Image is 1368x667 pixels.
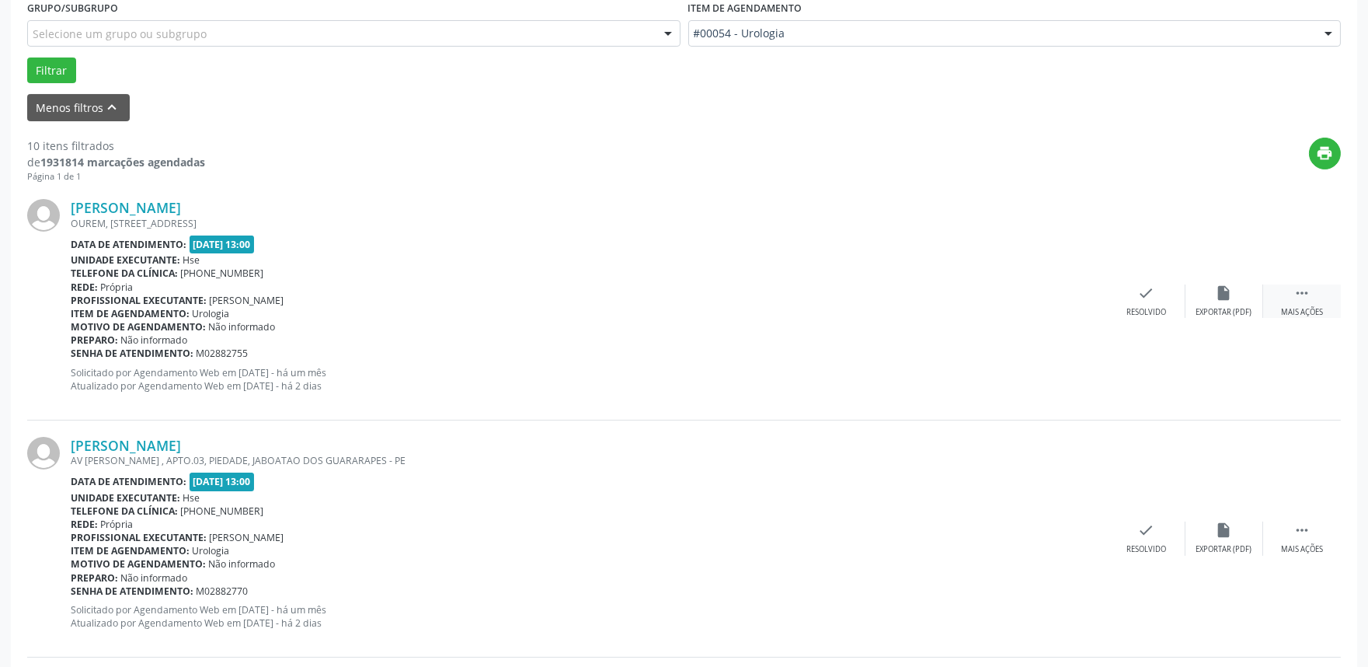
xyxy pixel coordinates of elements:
b: Unidade executante: [71,253,180,267]
span: Própria [101,281,134,294]
span: #00054 - Urologia [694,26,1310,41]
i: check [1138,285,1155,302]
b: Unidade executante: [71,491,180,505]
img: img [27,437,60,470]
span: [DATE] 13:00 [190,236,255,253]
div: Mais ações [1281,544,1323,555]
span: Própria [101,518,134,531]
i: insert_drive_file [1216,522,1233,539]
span: [DATE] 13:00 [190,473,255,491]
b: Item de agendamento: [71,544,190,557]
div: de [27,154,205,170]
b: Profissional executante: [71,294,207,307]
b: Preparo: [71,333,118,347]
b: Motivo de agendamento: [71,320,206,333]
i: insert_drive_file [1216,285,1233,302]
b: Item de agendamento: [71,307,190,320]
div: Exportar (PDF) [1196,307,1252,318]
span: Hse [183,253,200,267]
span: [PHONE_NUMBER] [181,505,264,518]
i:  [1293,522,1311,539]
span: M02882755 [197,347,249,360]
i: print [1317,145,1334,162]
div: AV [PERSON_NAME] , APTO.03, PIEDADE, JABOATAO DOS GUARARAPES - PE [71,454,1108,467]
b: Data de atendimento: [71,238,186,251]
span: Não informado [209,557,276,571]
span: [PHONE_NUMBER] [181,267,264,280]
button: Filtrar [27,58,76,84]
i:  [1293,285,1311,302]
p: Solicitado por Agendamento Web em [DATE] - há um mês Atualizado por Agendamento Web em [DATE] - h... [71,366,1108,393]
b: Preparo: [71,571,118,585]
span: Não informado [209,320,276,333]
span: M02882770 [197,585,249,598]
div: Exportar (PDF) [1196,544,1252,555]
b: Profissional executante: [71,531,207,544]
b: Data de atendimento: [71,475,186,488]
b: Telefone da clínica: [71,267,178,280]
strong: 1931814 marcações agendadas [40,155,205,169]
div: Página 1 de 1 [27,170,205,183]
div: 10 itens filtrados [27,138,205,154]
button: Menos filtroskeyboard_arrow_up [27,94,130,121]
span: Hse [183,491,200,505]
span: Selecione um grupo ou subgrupo [33,26,207,42]
b: Senha de atendimento: [71,585,193,598]
span: Urologia [193,307,230,320]
span: [PERSON_NAME] [210,294,284,307]
div: OUREM, [STREET_ADDRESS] [71,217,1108,230]
div: Resolvido [1126,544,1166,555]
i: check [1138,522,1155,539]
span: Não informado [121,333,188,347]
div: Resolvido [1126,307,1166,318]
b: Rede: [71,518,98,531]
b: Motivo de agendamento: [71,557,206,571]
span: [PERSON_NAME] [210,531,284,544]
img: img [27,199,60,232]
i: keyboard_arrow_up [104,99,121,116]
a: [PERSON_NAME] [71,437,181,454]
span: Não informado [121,571,188,585]
b: Senha de atendimento: [71,347,193,360]
b: Telefone da clínica: [71,505,178,518]
span: Urologia [193,544,230,557]
div: Mais ações [1281,307,1323,318]
p: Solicitado por Agendamento Web em [DATE] - há um mês Atualizado por Agendamento Web em [DATE] - h... [71,603,1108,630]
b: Rede: [71,281,98,294]
button: print [1309,138,1341,169]
a: [PERSON_NAME] [71,199,181,216]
